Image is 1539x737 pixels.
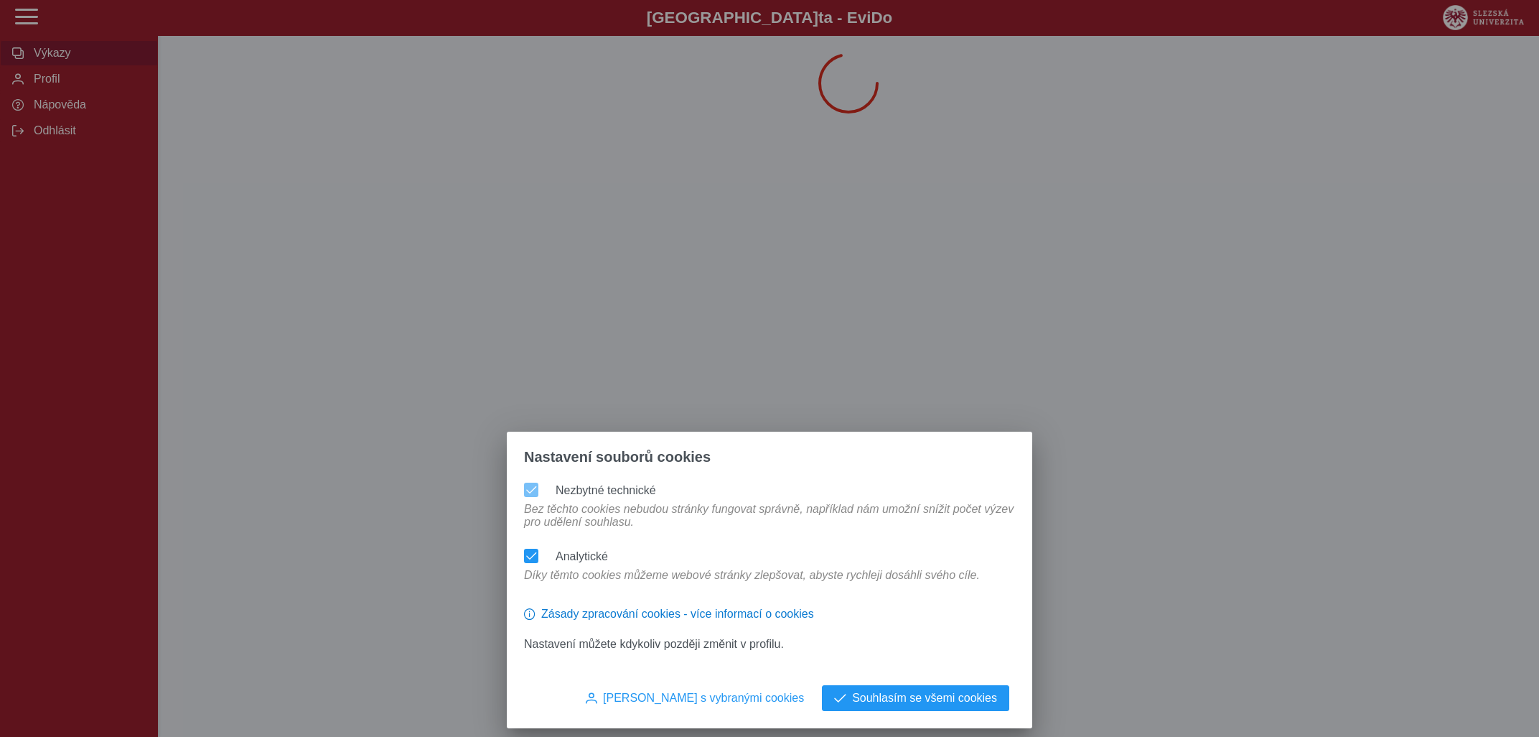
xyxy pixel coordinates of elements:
button: Souhlasím se všemi cookies [822,685,1009,711]
div: Díky těmto cookies můžeme webové stránky zlepšovat, abyste rychleji dosáhli svého cíle. [518,569,986,596]
span: Nastavení souborů cookies [524,449,711,465]
label: Nezbytné technické [556,484,656,496]
span: [PERSON_NAME] s vybranými cookies [603,692,804,705]
button: Zásady zpracování cookies - více informací o cookies [524,602,814,626]
button: [PERSON_NAME] s vybranými cookies [574,685,816,711]
p: Nastavení můžete kdykoliv později změnit v profilu. [524,638,1015,651]
div: Bez těchto cookies nebudou stránky fungovat správně, například nám umožní snížit počet výzev pro ... [518,503,1021,543]
span: Souhlasím se všemi cookies [852,692,997,705]
span: Zásady zpracování cookies - více informací o cookies [541,608,814,621]
a: Zásady zpracování cookies - více informací o cookies [524,613,814,626]
label: Analytické [556,550,608,562]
